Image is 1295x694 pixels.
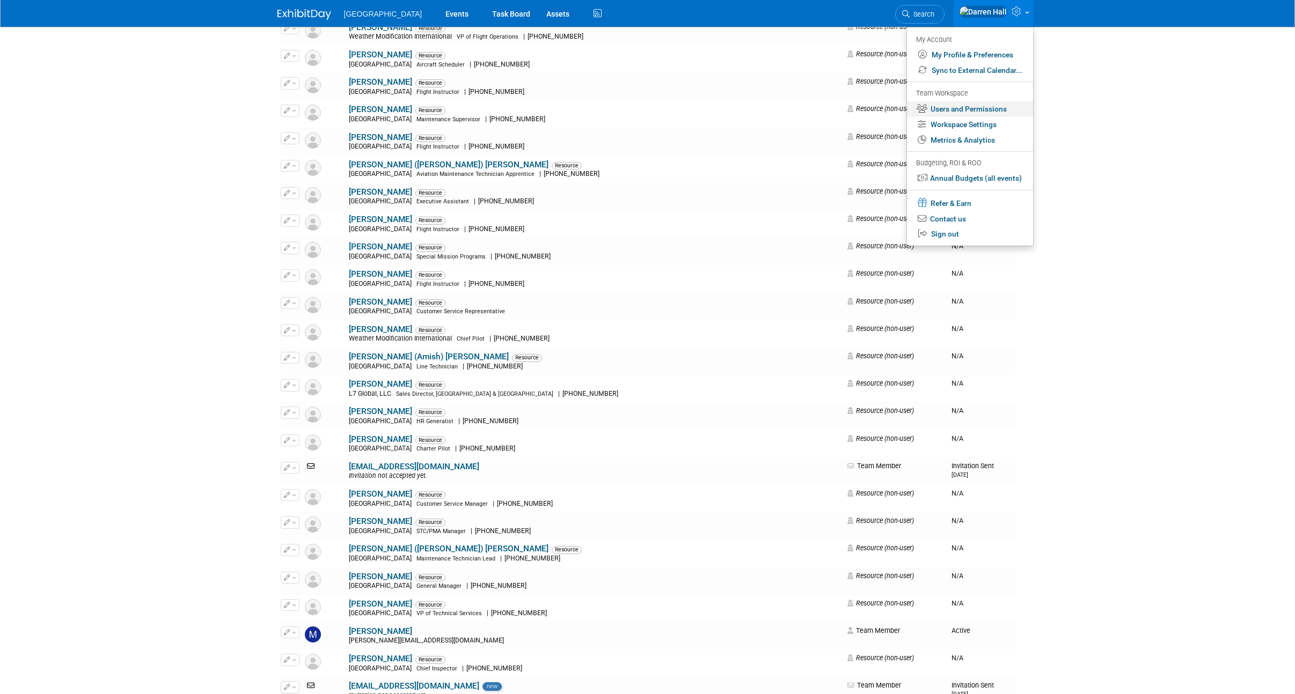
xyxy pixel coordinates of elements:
span: Resource [415,52,445,60]
span: Resource [415,327,445,334]
span: [GEOGRAPHIC_DATA] [349,555,415,562]
span: [PHONE_NUMBER] [464,363,526,370]
span: Resource [415,409,445,416]
span: N/A [952,324,963,333]
a: Sign out [907,226,1033,242]
a: [PERSON_NAME] [349,516,412,526]
a: [PERSON_NAME] [349,77,412,87]
span: Resource (non-user) [847,407,914,415]
span: Flight Instructor [416,143,459,150]
img: Resource [305,160,321,176]
span: [PHONE_NUMBER] [471,61,533,68]
img: Resource [305,324,321,341]
span: Resource (non-user) [847,23,914,31]
span: Customer Service Manager [416,500,488,507]
span: | [500,555,502,562]
a: Annual Budgets (all events) [907,171,1033,186]
a: [PERSON_NAME] [349,105,412,114]
span: Resource [415,189,445,197]
span: Resource (non-user) [847,434,914,442]
a: [PERSON_NAME] [349,242,412,252]
img: Resource [305,105,321,121]
span: | [470,61,471,68]
div: Invitation not accepted yet. [349,472,841,481]
span: Charter Pilot [416,445,450,452]
span: | [471,527,472,535]
a: Workspace Settings [907,117,1033,132]
img: Resource [305,407,321,423]
span: Sales Director, [GEOGRAPHIC_DATA] & [GEOGRAPHIC_DATA] [396,390,553,397]
span: [PHONE_NUMBER] [525,33,587,40]
img: Resource [305,297,321,313]
span: Resource (non-user) [847,297,914,305]
span: | [462,665,464,672]
span: | [464,143,466,150]
div: Team Workspace [916,88,1022,100]
a: [PERSON_NAME] (Amish) [PERSON_NAME] [349,352,509,361]
img: Resource [305,654,321,670]
span: Resource [415,79,445,87]
span: Weather Modification International [349,33,455,40]
span: Resource (non-user) [847,324,914,333]
a: [PERSON_NAME] [349,489,412,499]
span: Resource [415,437,445,444]
span: [PHONE_NUMBER] [491,335,553,342]
span: Search [910,10,934,18]
a: Contact us [907,211,1033,227]
span: [PHONE_NUMBER] [541,170,603,178]
span: [PHONE_NUMBER] [492,253,554,260]
span: [GEOGRAPHIC_DATA] [349,609,415,617]
span: [PHONE_NUMBER] [468,582,530,589]
a: Refer & Earn [907,195,1033,211]
span: Resource [415,217,445,224]
a: [EMAIL_ADDRESS][DOMAIN_NAME] [349,462,479,471]
span: Resource (non-user) [847,352,914,360]
span: Line Technician [416,363,458,370]
span: [PHONE_NUMBER] [460,417,522,425]
a: Users and Permissions [907,101,1033,117]
span: Resource (non-user) [847,187,914,195]
a: [PERSON_NAME] [349,654,412,663]
a: [PERSON_NAME] [349,132,412,142]
span: [PHONE_NUMBER] [466,280,528,287]
span: Team Member [847,462,901,470]
span: Flight Instructor [416,226,459,233]
span: N/A [952,434,963,442]
span: Resource (non-user) [847,544,914,552]
span: | [523,33,525,40]
span: Maintenance Supervisor [416,116,480,123]
img: Resource [305,379,321,395]
a: [PERSON_NAME] [349,599,412,609]
span: General Manager [416,582,462,589]
span: Resource (non-user) [847,269,914,277]
img: Resource [305,516,321,533]
span: N/A [952,407,963,415]
span: N/A [952,572,963,580]
span: Chief Pilot [457,335,485,342]
span: [PHONE_NUMBER] [488,609,550,617]
span: [PHONE_NUMBER] [487,115,548,123]
span: Invitation Sent [952,462,994,478]
span: [GEOGRAPHIC_DATA] [349,280,415,287]
span: STC/PMA Manager [416,528,466,535]
span: [GEOGRAPHIC_DATA] [349,115,415,123]
span: Team Member [847,681,901,689]
a: [EMAIL_ADDRESS][DOMAIN_NAME] [349,681,479,691]
span: Resource [415,299,445,307]
span: [GEOGRAPHIC_DATA] [349,582,415,589]
img: Resource [305,50,321,66]
span: Resource (non-user) [847,242,914,250]
span: | [466,582,468,589]
span: N/A [952,379,963,387]
span: Customer Service Representative [416,308,505,315]
span: N/A [952,599,963,607]
span: VP of Flight Operations [457,33,518,40]
span: | [464,280,466,287]
img: Resource [305,242,321,258]
span: N/A [952,352,963,360]
span: Resource (non-user) [847,132,914,141]
span: [GEOGRAPHIC_DATA] [349,527,415,535]
span: [PHONE_NUMBER] [466,225,528,233]
span: Resource [415,381,445,389]
div: Budgeting, ROI & ROO [916,158,1022,169]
